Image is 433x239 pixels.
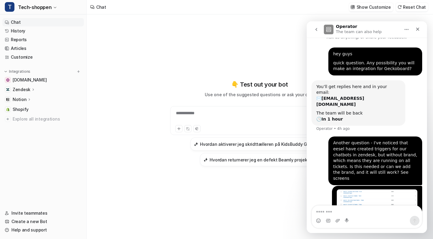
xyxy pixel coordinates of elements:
span: Shopify [13,106,29,112]
a: Articles [2,44,84,53]
a: Explore all integrations [2,115,84,123]
a: ShopifyShopify [2,105,84,114]
p: Use one of the suggested questions or ask your own [205,91,314,98]
p: Notion [13,97,26,103]
h3: Hvordan aktiverer jeg skridttælleren på KidsBuddy GPS-uret? [200,141,325,147]
p: 👇 Test out your bot [231,80,288,89]
span: Explore all integrations [13,114,81,124]
button: Hvordan returnerer jeg en defekt Beamly projektor?Hvordan returnerer jeg en defekt Beamly projektor? [200,153,319,166]
img: Shopify [6,108,10,111]
img: Zendesk [6,88,10,91]
img: tech-shoppen.dk [6,78,10,82]
p: Zendesk [13,87,30,93]
img: expand menu [4,69,8,74]
img: Hvordan returnerer jeg en defekt Beamly projektor? [204,158,208,162]
span: T [5,2,14,12]
button: Show Customize [349,3,393,11]
h3: Hvordan returnerer jeg en defekt Beamly projektor? [210,157,315,163]
img: customize [351,5,355,9]
div: Chat [96,4,106,10]
p: Show Customize [357,4,391,10]
button: Hvordan aktiverer jeg skridttælleren på KidsBuddy GPS-uret?Hvordan aktiverer jeg skridttælleren p... [190,137,328,151]
a: Customize [2,53,84,61]
a: tech-shoppen.dk[DOMAIN_NAME] [2,76,84,84]
p: Integrations [9,69,30,74]
span: [DOMAIN_NAME] [13,77,47,83]
iframe: Intercom live chat [307,21,427,233]
a: Create a new Bot [2,217,84,226]
img: menu_add.svg [76,69,81,74]
button: Reset Chat [396,3,428,11]
img: explore all integrations [5,116,11,122]
img: reset [398,5,402,9]
a: Reports [2,35,84,44]
img: Hvordan aktiverer jeg skridttælleren på KidsBuddy GPS-uret? [194,142,198,146]
span: Tech-shoppen [18,3,51,11]
a: Chat [2,18,84,26]
a: Invite teammates [2,209,84,217]
a: History [2,27,84,35]
button: Integrations [2,69,32,75]
a: Help and support [2,226,84,234]
img: Notion [6,98,10,101]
